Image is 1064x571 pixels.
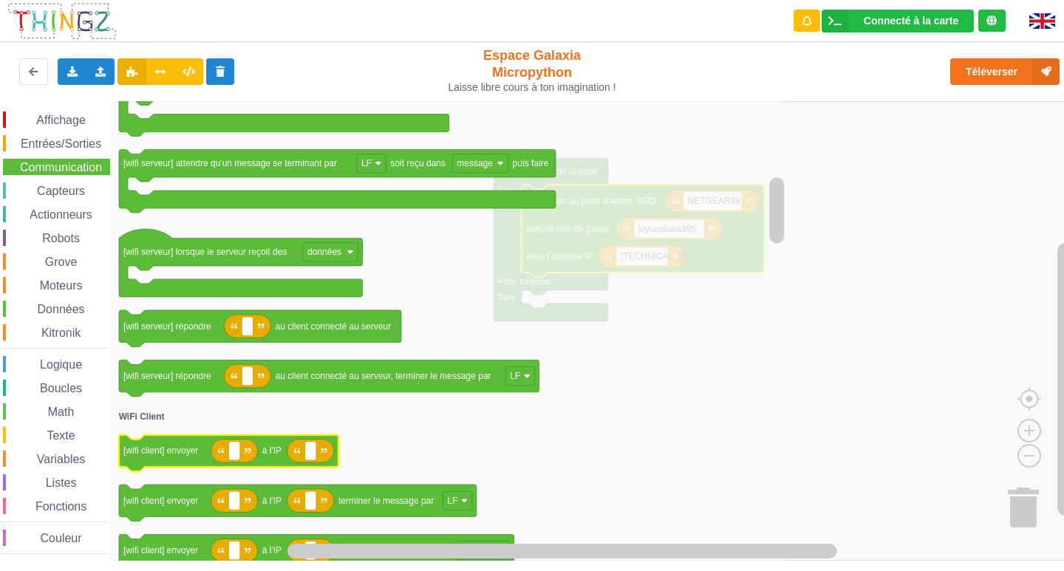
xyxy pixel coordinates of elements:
[40,232,82,245] span: Robots
[44,429,77,442] span: Texte
[35,303,87,315] span: Données
[262,446,282,457] text: à l'IP
[35,453,88,465] span: Variables
[457,158,493,168] text: message
[7,1,117,41] img: thingz_logo.png
[123,247,287,257] text: [wifi serveur] lorsque le serveur reçoit des
[338,496,434,506] text: terminer le message par
[27,208,95,221] span: Actionneurs
[35,185,87,197] span: Capteurs
[39,326,83,339] span: Kitronik
[43,256,80,268] span: Grove
[864,16,958,26] div: Connecté à la carte
[442,47,623,94] div: Espace Galaxia Micropython
[123,321,211,332] text: [wifi serveur] répondre
[442,81,623,94] div: Laisse libre cours à ton imagination !
[390,158,446,168] text: soit reçu dans
[361,158,372,168] text: LF
[276,371,491,381] text: au client connecté au serveur, terminer le message par
[34,114,87,126] span: Affichage
[33,500,89,513] span: Fonctions
[950,58,1060,85] button: Téléverser
[38,279,85,292] span: Moteurs
[119,411,165,422] text: WiFi Client
[38,532,84,544] span: Couleur
[511,371,521,381] text: LF
[822,10,974,33] div: Ta base fonctionne bien !
[18,161,104,174] span: Communication
[38,382,84,394] span: Boucles
[38,358,84,371] span: Logique
[18,137,103,150] span: Entrées/Sorties
[513,158,549,168] text: puis faire
[276,321,392,332] text: au client connecté au serveur
[448,496,458,506] text: LF
[123,158,337,168] text: [wifi serveur] attendre qu'un message se terminant par
[46,406,77,418] span: Math
[123,371,211,381] text: [wifi serveur] répondre
[262,496,282,506] text: à l'IP
[123,496,198,506] text: [wifi client] envoyer
[307,247,341,257] text: données
[1029,13,1055,29] img: gb.png
[123,446,198,457] text: [wifi client] envoyer
[978,10,1006,32] div: Tu es connecté au serveur de création de Thingz
[44,476,79,489] span: Listes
